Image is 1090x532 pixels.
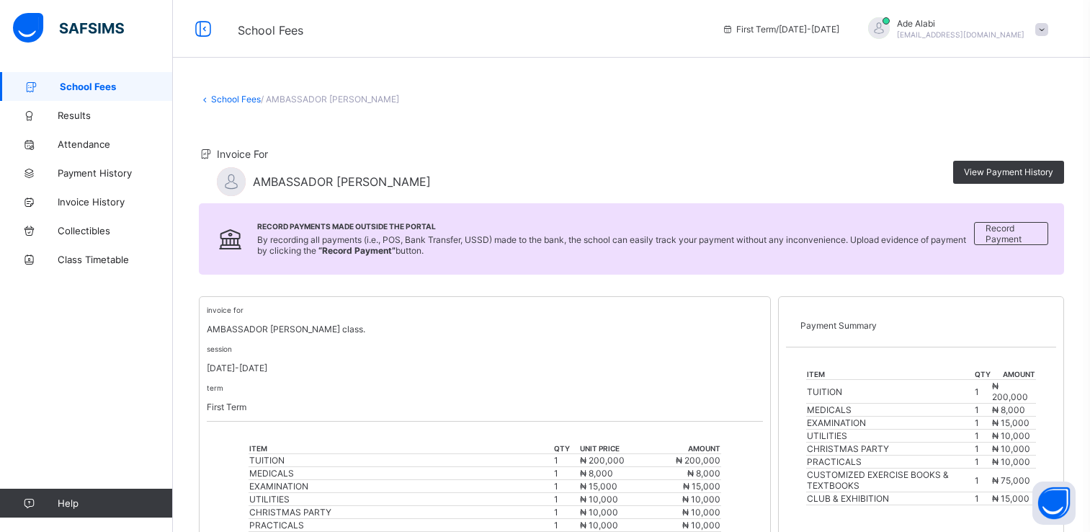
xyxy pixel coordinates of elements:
[687,468,720,479] span: ₦ 8,000
[58,167,173,179] span: Payment History
[806,469,974,492] td: CUSTOMIZED EXERCISE BOOKS & TEXTBOOKS
[207,363,763,373] p: [DATE]-[DATE]
[207,306,244,314] small: invoice for
[580,455,625,466] span: ₦ 200,000
[806,380,974,404] td: TUITION
[806,443,974,456] td: CHRISTMAS PARTY
[257,234,966,256] span: By recording all payments (i.e., POS, Bank Transfer, USSD) made to the bank, the school can easil...
[249,507,553,518] div: CHRISTMAS PARTY
[682,494,720,505] span: ₦ 10,000
[897,18,1024,29] span: Ade Alabi
[806,456,974,469] td: PRACTICALS
[974,492,991,505] td: 1
[992,475,1030,486] span: ₦ 75,000
[580,494,618,505] span: ₦ 10,000
[580,468,613,479] span: ₦ 8,000
[249,520,553,531] div: PRACTICALS
[964,167,1053,177] span: View Payment History
[854,17,1055,41] div: AdeAlabi
[253,174,431,189] span: AMBASSADOR [PERSON_NAME]
[682,520,720,531] span: ₦ 10,000
[58,254,173,265] span: Class Timetable
[897,30,1024,39] span: [EMAIL_ADDRESS][DOMAIN_NAME]
[553,467,580,480] td: 1
[992,430,1030,441] span: ₦ 10,000
[58,196,173,208] span: Invoice History
[580,507,618,518] span: ₦ 10,000
[257,222,974,231] span: Record Payments Made Outside the Portal
[682,507,720,518] span: ₦ 10,000
[580,481,617,492] span: ₦ 15,000
[238,23,303,37] span: School Fees
[722,24,839,35] span: session/term information
[211,94,261,105] a: School Fees
[58,110,173,121] span: Results
[553,454,580,467] td: 1
[249,494,553,505] div: UTILITIES
[58,497,172,509] span: Help
[1032,482,1076,525] button: Open asap
[553,519,580,532] td: 1
[13,13,124,43] img: safsims
[974,469,991,492] td: 1
[553,493,580,506] td: 1
[992,417,1029,428] span: ₦ 15,000
[249,468,553,479] div: MEDICALS
[676,455,720,466] span: ₦ 200,000
[217,148,268,160] span: Invoice For
[580,520,618,531] span: ₦ 10,000
[207,402,763,412] p: First Term
[800,320,1042,331] p: Payment Summary
[207,384,223,392] small: term
[651,443,721,454] th: amount
[806,369,974,380] th: item
[986,223,1037,244] span: Record Payment
[249,443,553,454] th: item
[806,430,974,443] td: UTILITIES
[683,481,720,492] span: ₦ 15,000
[974,369,991,380] th: qty
[974,443,991,456] td: 1
[579,443,650,454] th: unit price
[992,404,1025,415] span: ₦ 8,000
[974,404,991,417] td: 1
[992,493,1029,504] span: ₦ 15,000
[249,481,553,492] div: EXAMINATION
[992,443,1030,454] span: ₦ 10,000
[974,430,991,443] td: 1
[553,443,580,454] th: qty
[992,381,1028,402] span: ₦ 200,000
[806,404,974,417] td: MEDICALS
[974,456,991,469] td: 1
[974,380,991,404] td: 1
[261,94,399,105] span: / AMBASSADOR [PERSON_NAME]
[806,492,974,505] td: CLUB & EXHIBITION
[60,81,173,92] span: School Fees
[806,417,974,430] td: EXAMINATION
[991,369,1035,380] th: amount
[207,324,763,334] p: AMBASSADOR [PERSON_NAME] class.
[553,506,580,519] td: 1
[207,345,232,353] small: session
[58,225,173,236] span: Collectibles
[58,138,173,150] span: Attendance
[553,480,580,493] td: 1
[249,455,553,466] div: TUITION
[974,417,991,430] td: 1
[992,456,1030,467] span: ₦ 10,000
[318,245,396,256] b: “Record Payment”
